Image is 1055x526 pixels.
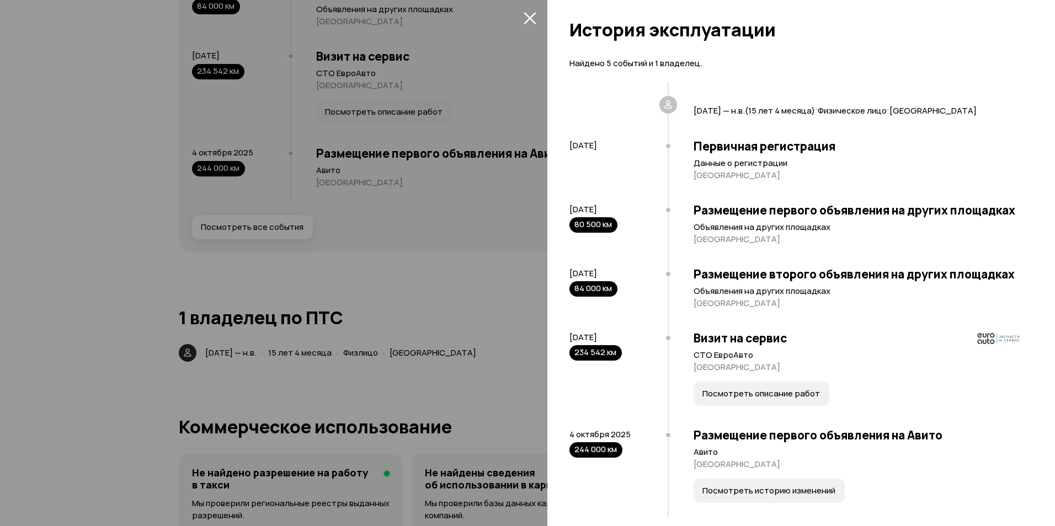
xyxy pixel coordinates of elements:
p: Найдено 5 событий и 1 владелец. [569,57,1022,69]
h3: Размещение первого объявления на других площадках [694,203,1022,217]
button: Посмотреть описание работ [694,382,829,406]
button: Посмотреть историю изменений [694,479,845,503]
span: [DATE] [569,267,597,279]
p: СТО ЕвроАвто [694,350,1022,361]
p: [GEOGRAPHIC_DATA] [694,170,1022,181]
div: 234 542 км [569,345,622,361]
span: · [887,99,889,117]
h3: Размещение первого объявления на Авито [694,428,1022,442]
p: Объявления на других площадках [694,286,1022,297]
p: [GEOGRAPHIC_DATA] [694,298,1022,309]
span: [DATE] [569,139,597,151]
img: logo [975,331,1022,346]
p: [GEOGRAPHIC_DATA] [694,234,1022,245]
span: [DATE] [569,203,597,215]
span: Физическое лицо [818,105,887,116]
span: [DATE] [569,331,597,343]
h3: Размещение второго объявления на других площадках [694,267,1022,281]
p: Данные о регистрации [694,158,1022,169]
span: Посмотреть описание работ [702,388,820,399]
div: 244 000 км [569,442,622,458]
h3: Первичная регистрация [694,139,1022,153]
span: · [815,99,818,117]
p: Объявления на других площадках [694,222,1022,233]
span: [GEOGRAPHIC_DATA] [889,105,977,116]
h3: Визит на сервис [694,331,1022,345]
p: [GEOGRAPHIC_DATA] [694,362,1022,373]
p: Авито [694,447,1022,458]
span: Посмотреть историю изменений [702,485,835,496]
span: [DATE] — н.в. ( 15 лет 4 месяца ) [694,105,815,116]
div: 84 000 км [569,281,617,297]
span: 4 октября 2025 [569,428,631,440]
div: 80 500 км [569,217,617,233]
button: закрыть [521,9,539,26]
p: [GEOGRAPHIC_DATA] [694,459,1022,470]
